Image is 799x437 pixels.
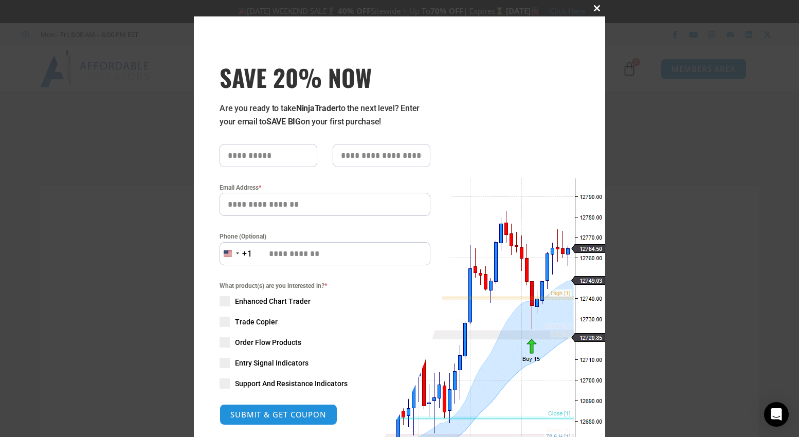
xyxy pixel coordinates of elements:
[296,103,338,113] strong: NinjaTrader
[764,402,789,427] div: Open Intercom Messenger
[220,242,252,265] button: Selected country
[235,378,348,389] span: Support And Resistance Indicators
[235,296,311,306] span: Enhanced Chart Trader
[220,296,430,306] label: Enhanced Chart Trader
[242,247,252,261] div: +1
[220,281,430,291] span: What product(s) are you interested in?
[266,117,301,126] strong: SAVE BIG
[220,231,430,242] label: Phone (Optional)
[235,317,278,327] span: Trade Copier
[220,183,430,193] label: Email Address
[220,63,430,92] span: SAVE 20% NOW
[220,378,430,389] label: Support And Resistance Indicators
[220,317,430,327] label: Trade Copier
[235,337,301,348] span: Order Flow Products
[220,102,430,129] p: Are you ready to take to the next level? Enter your email to on your first purchase!
[220,337,430,348] label: Order Flow Products
[235,358,308,368] span: Entry Signal Indicators
[220,358,430,368] label: Entry Signal Indicators
[220,404,337,425] button: SUBMIT & GET COUPON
